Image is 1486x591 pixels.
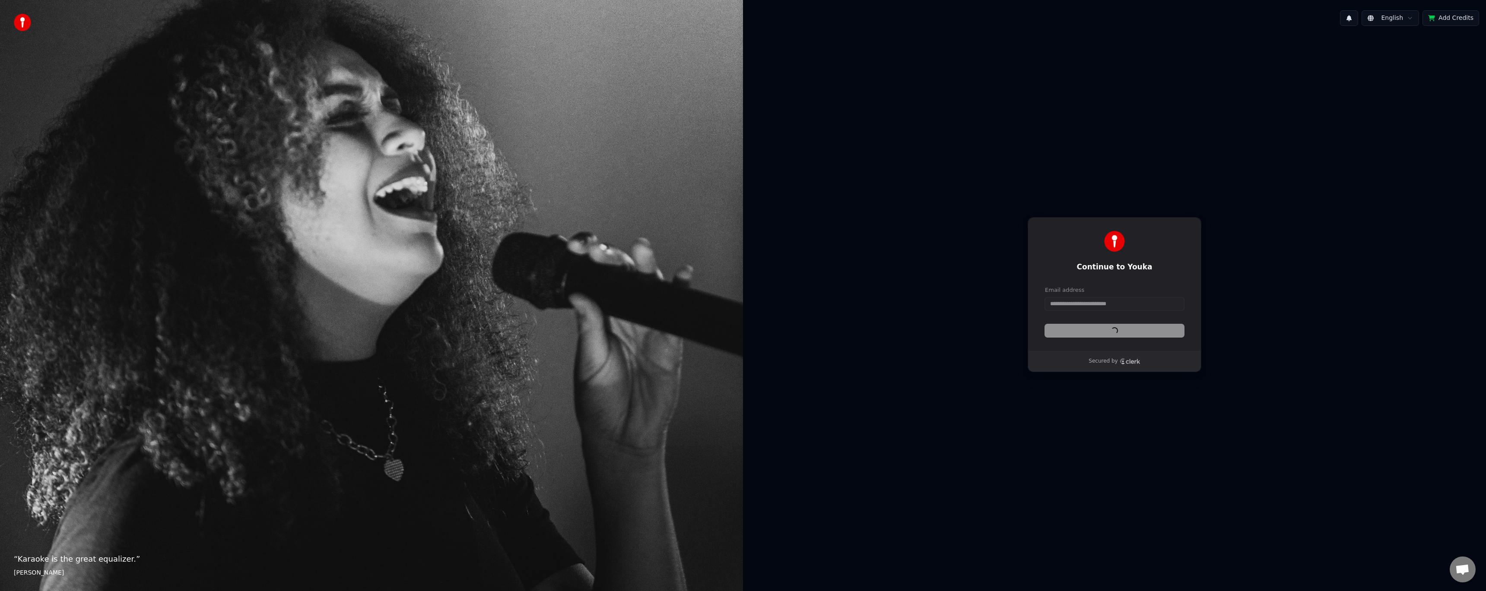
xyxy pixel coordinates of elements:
img: youka [14,14,31,31]
h1: Continue to Youka [1045,262,1184,272]
p: Secured by [1089,358,1118,365]
p: “ Karaoke is the great equalizer. ” [14,553,729,565]
a: Open chat [1450,556,1476,582]
footer: [PERSON_NAME] [14,569,729,577]
img: Youka [1104,231,1125,252]
a: Clerk logo [1120,358,1140,364]
button: Add Credits [1422,10,1479,26]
